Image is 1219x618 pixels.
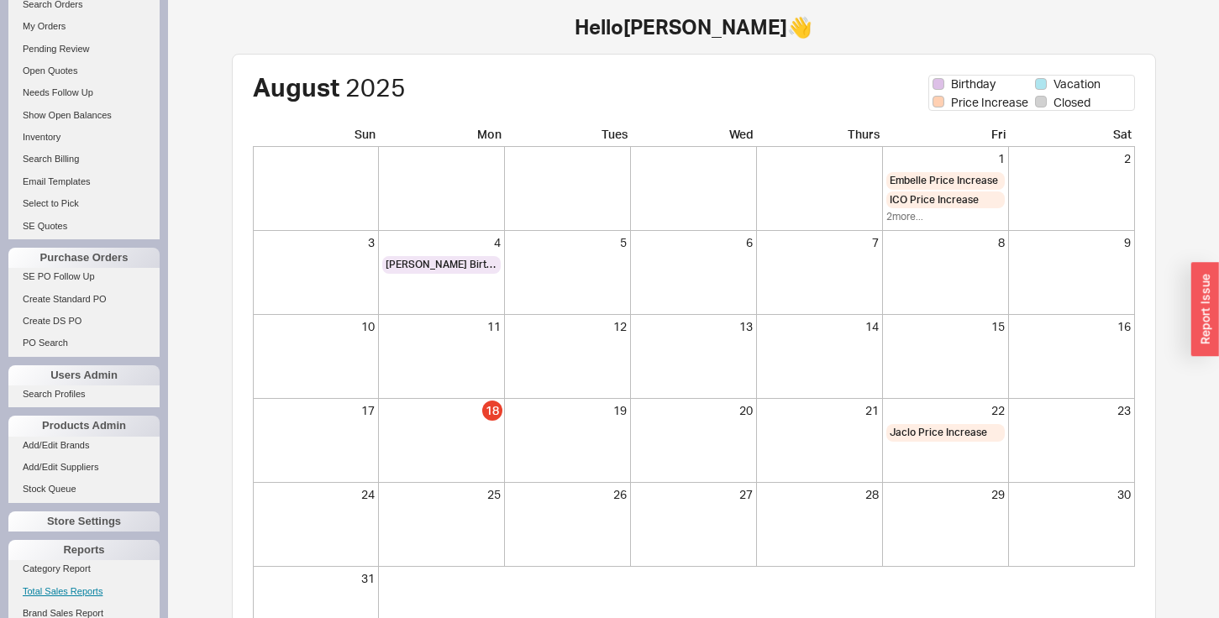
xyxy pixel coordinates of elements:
[8,84,160,102] a: Needs Follow Up
[1053,76,1101,92] span: Vacation
[1012,402,1131,419] div: 23
[8,416,160,436] div: Products Admin
[253,126,379,147] div: Sun
[256,570,375,587] div: 31
[8,248,160,268] div: Purchase Orders
[8,62,160,80] a: Open Quotes
[8,511,160,532] div: Store Settings
[23,87,93,97] span: Needs Follow Up
[634,486,753,503] div: 27
[382,234,501,251] div: 4
[8,458,160,476] a: Add/Edit Suppliers
[508,486,627,503] div: 26
[8,268,160,285] a: SE PO Follow Up
[886,402,1005,419] div: 22
[382,486,501,503] div: 25
[382,318,501,335] div: 11
[8,560,160,578] a: Category Report
[760,234,879,251] div: 7
[8,437,160,454] a: Add/Edit Brands
[757,126,883,147] div: Thurs
[951,94,1028,111] span: Price Increase
[631,126,757,147] div: Wed
[256,318,375,335] div: 10
[883,126,1009,147] div: Fri
[760,486,879,503] div: 28
[8,217,160,235] a: SE Quotes
[256,402,375,419] div: 17
[1012,234,1131,251] div: 9
[23,44,90,54] span: Pending Review
[8,385,160,403] a: Search Profiles
[634,318,753,335] div: 13
[886,486,1005,503] div: 29
[1012,486,1131,503] div: 30
[8,107,160,124] a: Show Open Balances
[8,480,160,498] a: Stock Queue
[760,402,879,419] div: 21
[345,71,406,102] span: 2025
[508,318,627,335] div: 12
[8,540,160,560] div: Reports
[8,312,160,330] a: Create DS PO
[8,173,160,191] a: Email Templates
[8,40,160,58] a: Pending Review
[886,210,1005,224] div: 2 more...
[890,426,987,440] span: Jaclo Price Increase
[634,234,753,251] div: 6
[886,318,1005,335] div: 15
[253,71,339,102] span: August
[379,126,505,147] div: Mon
[256,486,375,503] div: 24
[8,291,160,308] a: Create Standard PO
[256,234,375,251] div: 3
[886,150,1005,167] div: 1
[8,583,160,600] a: Total Sales Reports
[1012,318,1131,335] div: 16
[386,258,497,272] span: [PERSON_NAME] Birthday
[1053,94,1090,111] span: Closed
[890,174,998,188] span: Embelle Price Increase
[8,365,160,385] div: Users Admin
[760,318,879,335] div: 14
[951,76,996,92] span: Birthday
[8,334,160,352] a: PO Search
[8,195,160,212] a: Select to Pick
[8,128,160,146] a: Inventory
[634,402,753,419] div: 20
[8,18,160,35] a: My Orders
[185,17,1202,37] h1: Hello [PERSON_NAME] 👋
[8,150,160,168] a: Search Billing
[505,126,631,147] div: Tues
[890,193,979,207] span: ICO Price Increase
[886,234,1005,251] div: 8
[1012,150,1131,167] div: 2
[482,401,502,421] div: 18
[1009,126,1135,147] div: Sat
[508,402,627,419] div: 19
[508,234,627,251] div: 5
